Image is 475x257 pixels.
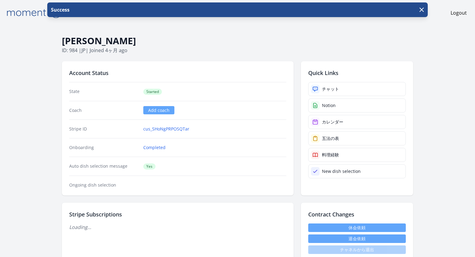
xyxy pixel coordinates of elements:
dt: State [69,88,138,95]
dt: Onboarding [69,145,138,151]
a: New dish selection [308,164,406,178]
h2: Contract Changes [308,210,406,219]
a: Add coach [143,106,174,114]
span: jp [81,47,86,54]
div: New dish selection [322,168,361,174]
div: 五法の表 [322,135,339,141]
h1: [PERSON_NAME] [62,35,413,47]
button: 退会依頼 [308,234,406,243]
a: cus_SHoNgPRPOSQTar [143,126,189,132]
span: Started [143,89,162,95]
a: 五法の表 [308,131,406,145]
dt: Auto dish selection message [69,163,138,170]
span: チャネルから退出 [308,245,406,254]
a: 休会依頼 [308,223,406,232]
p: Loading... [69,223,286,231]
dt: Ongoing dish selection [69,182,138,188]
div: Notion [322,102,336,109]
a: Notion [308,98,406,112]
dt: Coach [69,107,138,113]
h2: Quick Links [308,69,406,77]
p: ID: 984 | | Joined 4ヶ月 ago [62,47,413,54]
span: Yes [143,163,155,170]
h2: Account Status [69,69,286,77]
div: チャット [322,86,339,92]
div: 料理経験 [322,152,339,158]
a: カレンダー [308,115,406,129]
dt: Stripe ID [69,126,138,132]
div: カレンダー [322,119,343,125]
a: 料理経験 [308,148,406,162]
h2: Stripe Subscriptions [69,210,286,219]
a: チャット [308,82,406,96]
p: Success [50,6,70,13]
a: Completed [143,145,166,151]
